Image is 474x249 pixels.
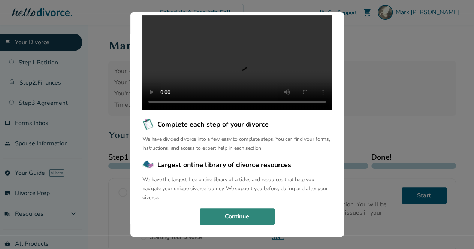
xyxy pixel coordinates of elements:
button: Continue [200,208,275,225]
img: Largest online library of divorce resources [142,159,154,171]
p: We have divided divorce into a few easy to complete steps. You can find your forms, instructions,... [142,135,332,153]
span: Complete each step of your divorce [157,119,269,129]
img: Complete each step of your divorce [142,118,154,130]
p: We have the largest free online library of articles and resources that help you navigate your uni... [142,175,332,202]
iframe: Chat Widget [437,213,474,249]
span: Largest online library of divorce resources [157,160,291,170]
